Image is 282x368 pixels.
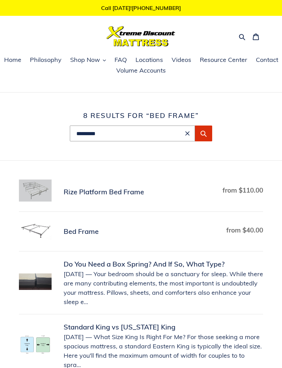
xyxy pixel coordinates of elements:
[67,55,109,65] button: Shop Now
[30,56,62,64] span: Philosophy
[70,56,100,64] span: Shop Now
[135,56,163,64] span: Locations
[19,219,263,244] a: Bed Frame
[1,55,25,65] a: Home
[19,180,263,204] a: Rize Platform Bed Frame
[116,66,166,75] span: Volume Accounts
[19,111,263,120] h1: 8 results for “bed frame”
[256,56,278,64] span: Contact
[111,55,130,65] a: FAQ
[168,55,195,65] a: Videos
[4,56,21,64] span: Home
[195,126,212,141] button: Submit
[183,129,192,138] button: Clear search term
[26,55,65,65] a: Philosophy
[132,55,166,65] a: Locations
[196,55,251,65] a: Resource Center
[132,4,181,11] a: [PHONE_NUMBER]
[115,56,127,64] span: FAQ
[252,55,282,65] a: Contact
[172,56,191,64] span: Videos
[70,126,195,141] input: Search
[107,26,175,46] img: Xtreme Discount Mattress
[200,56,247,64] span: Resource Center
[113,66,169,76] a: Volume Accounts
